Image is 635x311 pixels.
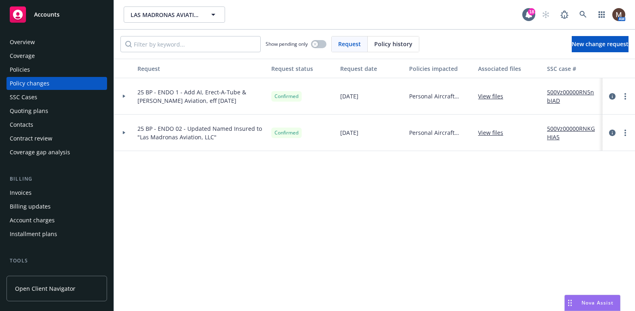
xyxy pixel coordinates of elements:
[10,36,35,49] div: Overview
[15,284,75,293] span: Open Client Navigator
[409,92,472,100] span: Personal Aircraft Aviation - N851RM
[528,8,535,15] div: 18
[10,118,33,131] div: Contacts
[10,146,70,159] div: Coverage gap analysis
[478,128,510,137] a: View files
[620,92,630,101] a: more
[340,92,358,100] span: [DATE]
[607,128,617,138] a: circleInformation
[10,186,32,199] div: Invoices
[6,175,107,183] div: Billing
[266,40,308,47] span: Show pending only
[6,228,107,241] a: Installment plans
[547,88,601,105] a: 500Vz00000RN5nbIAD
[131,11,201,19] span: LAS MADRONAS AVIATION LLC
[134,59,268,78] button: Request
[10,77,49,90] div: Policy changes
[10,228,57,241] div: Installment plans
[10,268,44,281] div: Manage files
[620,128,630,138] a: more
[10,132,52,145] div: Contract review
[565,295,575,311] div: Drag to move
[137,88,265,105] span: 25 BP - ENDO 1 - Add AI, Erect-A-Tube & [PERSON_NAME] Aviation, eff [DATE]
[6,36,107,49] a: Overview
[6,146,107,159] a: Coverage gap analysis
[114,115,134,151] div: Toggle Row Expanded
[10,214,55,227] div: Account charges
[6,200,107,213] a: Billing updates
[6,104,107,117] a: Quoting plans
[478,92,510,100] a: View files
[575,6,591,23] a: Search
[10,91,37,104] div: SSC Cases
[120,36,261,52] input: Filter by keyword...
[6,132,107,145] a: Contract review
[6,268,107,281] a: Manage files
[374,40,412,48] span: Policy history
[114,78,134,115] div: Toggle Row Expanded
[34,11,60,18] span: Accounts
[271,64,334,73] div: Request status
[6,257,107,265] div: Tools
[6,77,107,90] a: Policy changes
[564,295,620,311] button: Nova Assist
[6,186,107,199] a: Invoices
[409,64,472,73] div: Policies impacted
[572,36,629,52] a: New change request
[572,40,629,48] span: New change request
[137,124,265,141] span: 25 BP - ENDO 02 - Updated Named Insured to "Las Madronas Aviation, LLC"
[581,299,614,306] span: Nova Assist
[340,128,358,137] span: [DATE]
[478,64,541,73] div: Associated files
[556,6,573,23] a: Report a Bug
[612,8,625,21] img: photo
[594,6,610,23] a: Switch app
[340,64,403,73] div: Request date
[275,129,298,136] span: Confirmed
[6,91,107,104] a: SSC Cases
[607,92,617,101] a: circleInformation
[275,93,298,100] span: Confirmed
[10,104,48,117] div: Quoting plans
[475,59,544,78] button: Associated files
[6,3,107,26] a: Accounts
[547,124,601,141] a: 500Vz00000RNKGHIA5
[6,49,107,62] a: Coverage
[338,40,361,48] span: Request
[6,118,107,131] a: Contacts
[268,59,337,78] button: Request status
[10,49,35,62] div: Coverage
[337,59,406,78] button: Request date
[409,128,472,137] span: Personal Aircraft Aviation - N851RM
[6,214,107,227] a: Account charges
[10,63,30,76] div: Policies
[137,64,265,73] div: Request
[10,200,51,213] div: Billing updates
[538,6,554,23] a: Start snowing
[406,59,475,78] button: Policies impacted
[6,63,107,76] a: Policies
[547,64,601,73] div: SSC case #
[124,6,225,23] button: LAS MADRONAS AVIATION LLC
[544,59,605,78] button: SSC case #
